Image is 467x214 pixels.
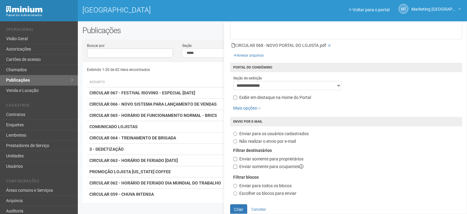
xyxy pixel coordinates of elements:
[89,90,195,95] strong: CIRCULAR 067 - FESTIVAL RIOVINO - ESPECIAL [DATE]
[87,77,250,87] th: Assunto
[89,113,217,118] strong: CIRCULAR 065 - HORÁRIO DE FUNCIONAMENTO NORMAL - BRICS
[233,75,262,81] label: Seção de exibição
[6,6,43,12] img: Minium
[233,157,237,161] input: Enviar somente para proprietários
[82,26,235,35] h2: Publicações
[89,135,176,140] strong: CIRCULAR 064 - TREINAMENTO DE BRIGADA
[239,183,292,188] span: Enviar para todos os blocos
[232,42,461,49] li: CIRCULAR 068 - NOVO PORTAL DO LOJISTA.pdf
[6,27,73,34] li: Operacional
[89,158,178,163] strong: CIRCULAR 063 - HORÁRIO DE FERIADO [DATE]
[89,124,138,129] strong: COMUNICADO LOJISTAS
[233,139,237,143] input: Não realizar o envio por e-mail
[248,205,269,214] a: Cancelar
[233,191,237,195] input: Escolher os blocos para enviar
[6,12,73,18] div: Painel do Administrador
[82,6,268,14] h1: [GEOGRAPHIC_DATA]
[233,184,237,188] input: Enviar para todos os blocos
[230,49,267,58] div: Anexar arquivos
[239,191,296,196] span: Escolher os blocos para enviar
[233,132,237,136] input: Enviar para os usuários cadastrados
[349,7,389,12] a: Voltar para o portal
[230,63,462,72] h4: Portal do condômino
[182,43,192,48] label: Seção
[233,164,303,170] label: Enviar somente para ocupantes
[411,1,457,12] span: Marketing Taquara Plaza
[6,103,73,110] li: Cadastros
[89,181,221,185] strong: CIRCULAR 062 - HORÁRIO DE FERIADO DIA MUNDIAL DO TRABALHO
[89,102,217,107] strong: CIRCULAR 066 - NOVO SISTEMA PARA LANÇAMENTO DE VENDAS
[233,96,237,100] input: Exibir em destaque na Home do Portal
[6,179,73,185] li: Configurações
[299,164,303,169] i: Locatários e proprietários que estejam na posse do imóvel
[233,106,261,111] a: Mais opções
[233,165,237,169] input: Enviar somente para ocupantes
[89,147,124,152] strong: 3 - DEDETIZAÇÃO
[87,65,273,74] div: Exibindo 1-20 de 82 itens encontrados
[87,43,105,48] label: Buscar por
[233,156,303,162] label: Enviar somente para proprietários
[89,169,171,174] strong: PROMOÇÃO LOJISTA [US_STATE] COFFEE
[239,131,309,136] span: Enviar para os usuários cadastrados
[233,148,272,153] strong: Filtrar destinatários
[230,117,462,126] h4: Envio por e-mail
[239,95,311,100] span: Exibir em destaque na Home do Portal
[328,44,331,47] i: Remover
[89,192,154,197] strong: CIRCULAR 059 - CHUVA INTENSA
[233,175,259,180] strong: Filtrar blocos
[239,139,296,144] span: Não realizar o envio por e-mail
[411,8,461,12] a: Marketing [GEOGRAPHIC_DATA]
[399,4,408,14] a: MT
